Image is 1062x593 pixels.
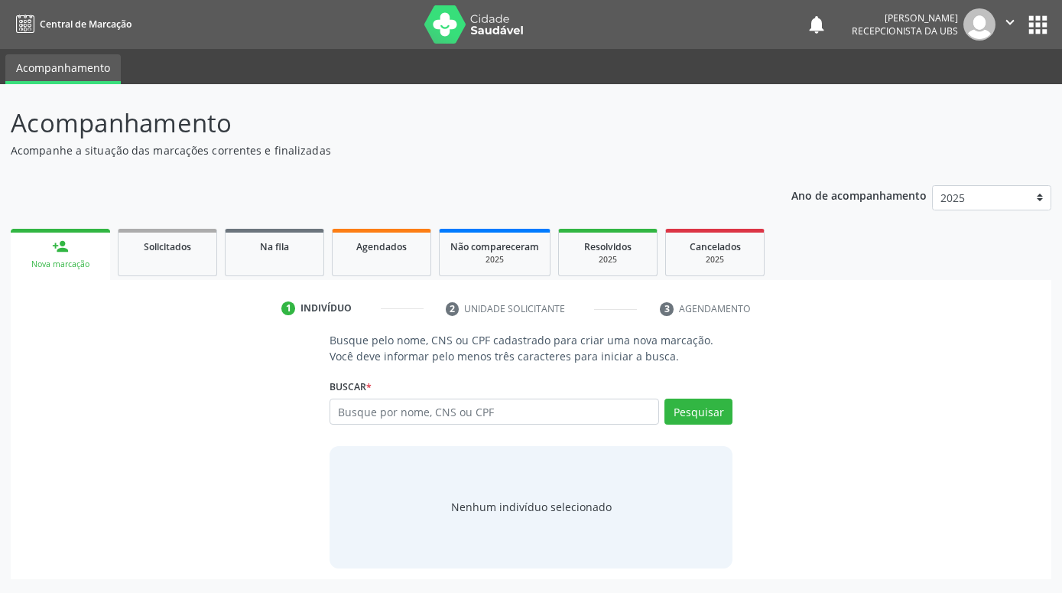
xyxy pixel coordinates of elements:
[995,8,1025,41] button: 
[330,399,659,425] input: Busque por nome, CNS ou CPF
[330,375,372,399] label: Buscar
[281,301,295,315] div: 1
[450,240,539,253] span: Não compareceram
[852,24,958,37] span: Recepcionista da UBS
[260,240,289,253] span: Na fila
[570,254,646,266] div: 2025
[677,254,753,266] div: 2025
[450,254,539,266] div: 2025
[52,238,69,255] div: person_add
[21,259,99,270] div: Nova marcação
[963,8,995,41] img: img
[330,332,732,364] p: Busque pelo nome, CNS ou CPF cadastrado para criar uma nova marcação. Você deve informar pelo men...
[5,54,121,84] a: Acompanhamento
[1025,11,1051,38] button: apps
[40,18,132,31] span: Central de Marcação
[1002,14,1018,31] i: 
[11,11,132,37] a: Central de Marcação
[852,11,958,24] div: [PERSON_NAME]
[356,240,407,253] span: Agendados
[144,240,191,253] span: Solicitados
[806,14,827,35] button: notifications
[584,240,632,253] span: Resolvidos
[11,104,739,142] p: Acompanhamento
[664,399,732,425] button: Pesquisar
[791,185,927,204] p: Ano de acompanhamento
[451,499,612,515] div: Nenhum indivíduo selecionado
[690,240,741,253] span: Cancelados
[300,301,352,315] div: Indivíduo
[11,142,739,158] p: Acompanhe a situação das marcações correntes e finalizadas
